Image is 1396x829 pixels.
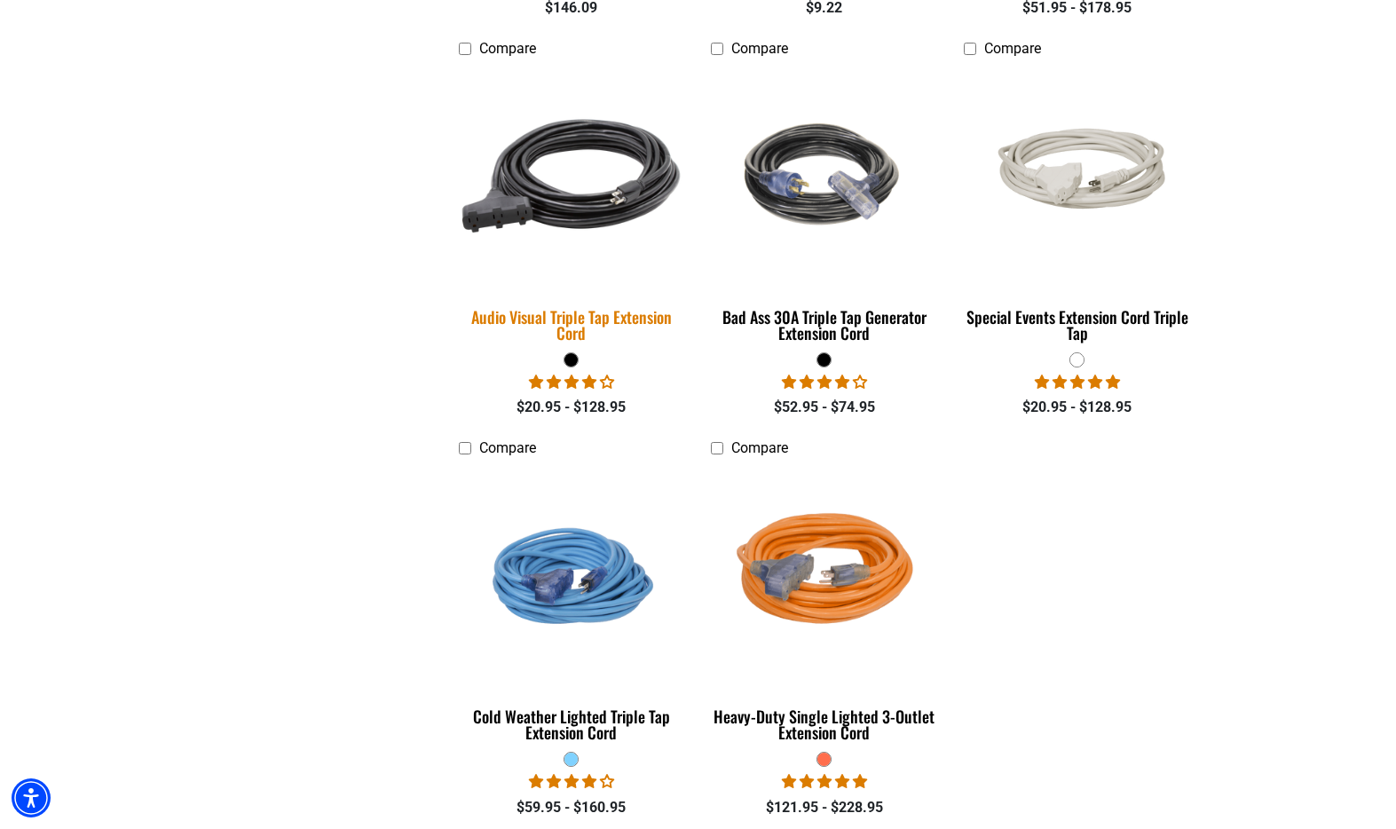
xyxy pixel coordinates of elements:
img: black [447,63,696,290]
a: black Audio Visual Triple Tap Extension Cord [459,66,685,351]
span: 4.18 stars [529,773,614,790]
div: $20.95 - $128.95 [459,397,685,418]
span: 5.00 stars [1035,374,1120,391]
span: Compare [984,40,1041,57]
span: 5.00 stars [782,773,867,790]
div: $59.95 - $160.95 [459,797,685,818]
div: $52.95 - $74.95 [711,397,937,418]
img: white [966,108,1189,245]
div: $121.95 - $228.95 [711,797,937,818]
span: Compare [479,40,536,57]
a: black Bad Ass 30A Triple Tap Generator Extension Cord [711,66,937,351]
img: orange [713,474,936,678]
span: Compare [479,439,536,456]
div: Heavy-Duty Single Lighted 3-Outlet Extension Cord [711,708,937,740]
img: black [713,75,936,279]
div: $20.95 - $128.95 [964,397,1190,418]
div: Cold Weather Lighted Triple Tap Extension Cord [459,708,685,740]
span: Compare [731,439,788,456]
span: 3.75 stars [529,374,614,391]
span: 4.00 stars [782,374,867,391]
img: Light Blue [460,474,683,678]
a: Light Blue Cold Weather Lighted Triple Tap Extension Cord [459,465,685,751]
div: Special Events Extension Cord Triple Tap [964,309,1190,341]
div: Bad Ass 30A Triple Tap Generator Extension Cord [711,309,937,341]
span: Compare [731,40,788,57]
a: white Special Events Extension Cord Triple Tap [964,66,1190,351]
div: Audio Visual Triple Tap Extension Cord [459,309,685,341]
a: orange Heavy-Duty Single Lighted 3-Outlet Extension Cord [711,465,937,751]
div: Accessibility Menu [12,778,51,817]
